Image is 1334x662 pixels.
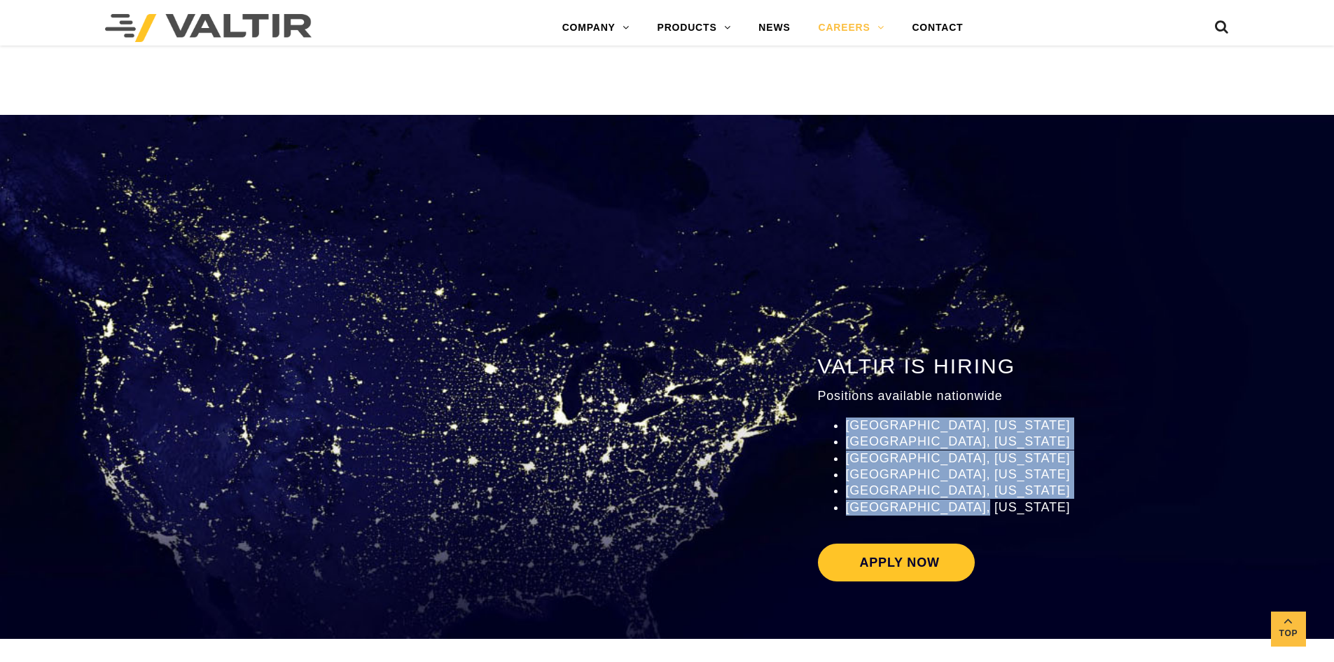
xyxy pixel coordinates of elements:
a: NEWS [744,14,804,42]
span: Positions available nationwide [818,389,1003,403]
span: VALTIR IS HIRING [818,354,1016,378]
a: CAREERS [805,14,898,42]
a: Apply Now [818,544,975,581]
span: [GEOGRAPHIC_DATA], [US_STATE] [846,434,1071,448]
span: [GEOGRAPHIC_DATA], [US_STATE] [846,418,1071,432]
span: [GEOGRAPHIC_DATA], [US_STATE] [846,483,1071,497]
a: Top [1271,612,1306,647]
span: Top [1271,626,1306,642]
a: COMPANY [548,14,644,42]
a: CONTACT [898,14,977,42]
a: PRODUCTS [644,14,745,42]
span: [GEOGRAPHIC_DATA], [US_STATE] [846,467,1071,481]
img: Valtir [105,14,312,42]
span: [GEOGRAPHIC_DATA], [US_STATE] [846,500,1071,514]
span: [GEOGRAPHIC_DATA], [US_STATE] [846,451,1071,465]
